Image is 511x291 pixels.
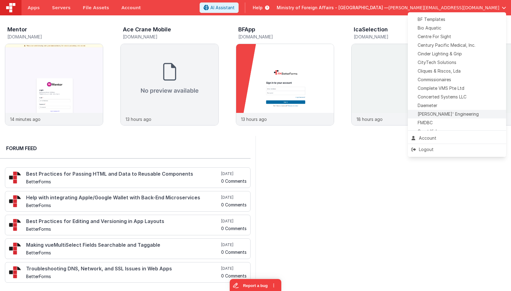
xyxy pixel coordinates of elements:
span: Cinder Lighting & Grip [418,51,462,57]
span: Great Kids [418,128,439,134]
span: Cliques & Riscos, Lda [418,68,461,74]
span: Bio Aquatic [418,25,441,31]
span: Commissionaires [418,77,451,83]
span: Daemeter [418,102,437,109]
span: FMDBC [418,120,433,126]
span: [PERSON_NAME]' Engineering [418,111,479,117]
span: Centre For Sight [418,34,451,40]
span: Concerted Systems LLC [418,94,466,100]
div: Logout [412,146,502,153]
span: Complete VMS Pte Ltd [418,85,464,91]
span: Century Pacific Medical, Inc. [418,42,475,48]
span: CityTech Solutions [418,59,456,66]
div: Account [412,135,502,141]
span: BF Templates [418,16,445,22]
